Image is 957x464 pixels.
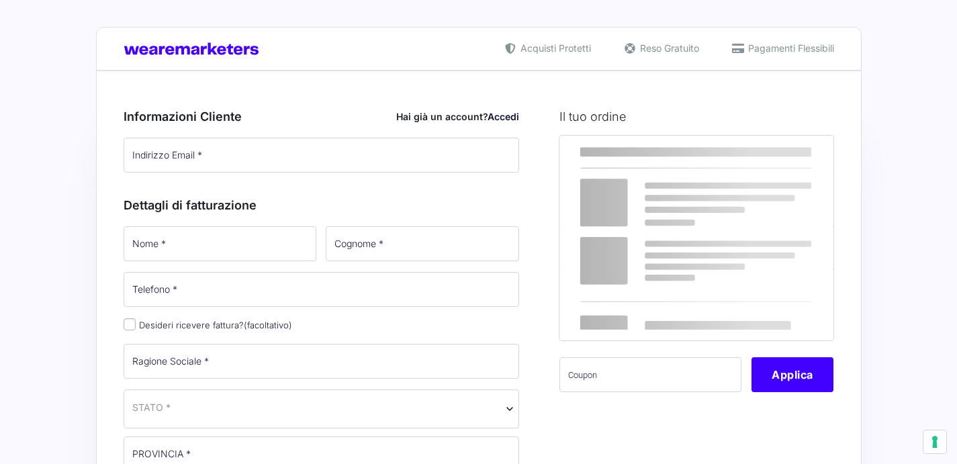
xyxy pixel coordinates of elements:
input: Indirizzo Email * [124,138,520,173]
span: Pagamenti Flessibili [745,41,834,55]
input: Ragione Sociale * [124,344,520,379]
span: (facoltativo) [244,320,292,330]
th: Prodotto [559,136,731,171]
span: Italia [132,400,511,414]
input: Nome * [124,226,317,261]
h3: Informazioni Cliente [124,107,520,126]
button: Applica [751,357,833,392]
div: Hai già un account? [396,109,519,124]
h3: Dettagli di fatturazione [124,196,520,214]
input: Coupon [559,357,741,392]
label: Desideri ricevere fattura? [124,320,292,330]
button: Le tue preferenze relative al consenso per le tecnologie di tracciamento [923,430,946,453]
span: Reso Gratuito [637,41,699,55]
th: Subtotale [731,136,834,171]
td: Marketers World 2025 - MW25 Ticket Standard [559,171,731,226]
input: Cognome * [326,226,519,261]
a: Accedi [488,111,519,122]
h3: Il tuo ordine [559,107,833,126]
input: Desideri ricevere fattura?(facoltativo) [124,318,136,330]
input: Telefono * [124,272,520,307]
span: STATO * [132,400,171,414]
th: Subtotale [559,226,731,269]
span: Acquisti Protetti [517,41,591,55]
span: Italia [124,389,520,428]
th: Totale [559,269,731,340]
